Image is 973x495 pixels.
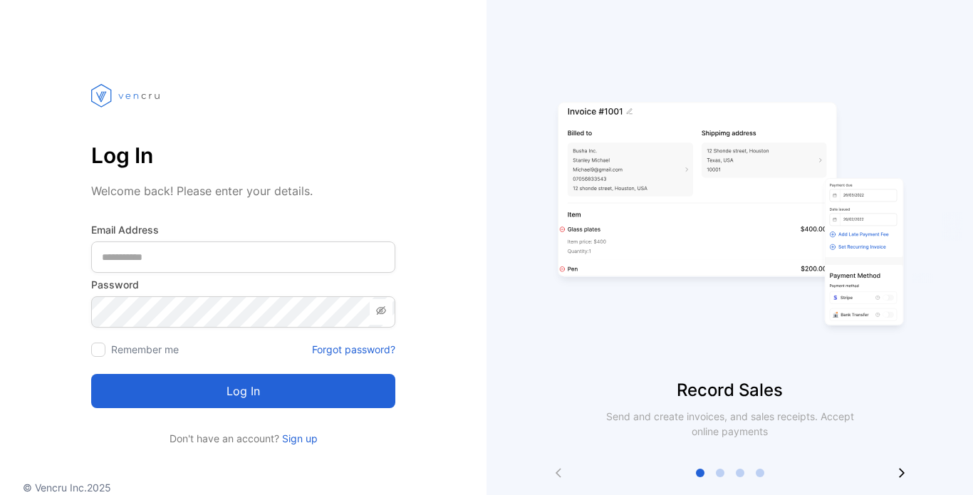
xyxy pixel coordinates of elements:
p: Record Sales [486,377,973,403]
img: vencru logo [91,57,162,134]
label: Password [91,277,395,292]
label: Email Address [91,222,395,237]
button: Log in [91,374,395,408]
a: Sign up [279,432,318,444]
label: Remember me [111,343,179,355]
p: Welcome back! Please enter your details. [91,182,395,199]
a: Forgot password? [312,342,395,357]
img: slider image [552,57,908,377]
p: Log In [91,138,395,172]
p: Don't have an account? [91,431,395,446]
p: Send and create invoices, and sales receipts. Accept online payments [593,409,867,439]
